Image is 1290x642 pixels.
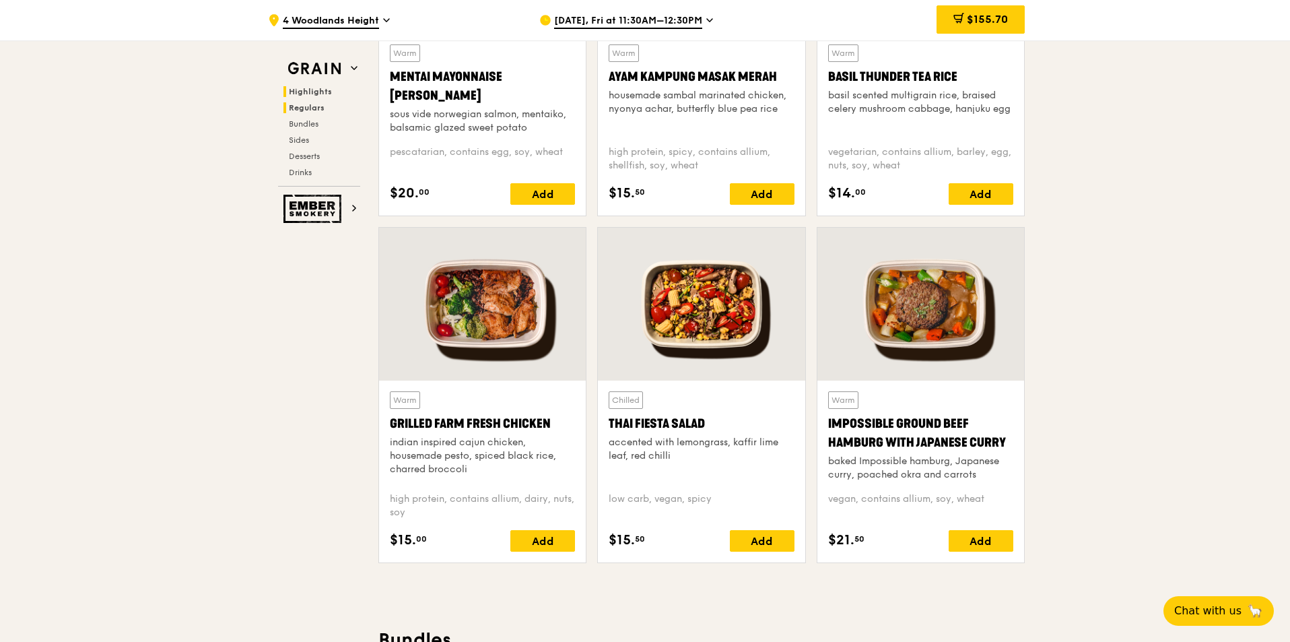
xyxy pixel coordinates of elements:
span: $15. [390,530,416,550]
div: indian inspired cajun chicken, housemade pesto, spiced black rice, charred broccoli [390,436,575,476]
div: Warm [390,391,420,409]
span: $21. [828,530,854,550]
div: Ayam Kampung Masak Merah [609,67,794,86]
div: Thai Fiesta Salad [609,414,794,433]
span: $15. [609,183,635,203]
div: Warm [609,44,639,62]
div: Warm [390,44,420,62]
button: Chat with us🦙 [1163,596,1274,626]
div: accented with lemongrass, kaffir lime leaf, red chilli [609,436,794,463]
span: Bundles [289,119,318,129]
div: Add [510,530,575,552]
div: Grilled Farm Fresh Chicken [390,414,575,433]
span: 50 [854,534,864,544]
span: Highlights [289,87,332,96]
span: Regulars [289,103,325,113]
div: basil scented multigrain rice, braised celery mushroom cabbage, hanjuku egg [828,89,1013,116]
div: Add [730,530,794,552]
img: Grain web logo [283,57,345,81]
span: $20. [390,183,419,203]
div: baked Impossible hamburg, Japanese curry, poached okra and carrots [828,455,1013,482]
span: 50 [635,534,645,544]
span: 00 [419,187,430,197]
span: Desserts [289,152,320,161]
div: sous vide norwegian salmon, mentaiko, balsamic glazed sweet potato [390,108,575,135]
span: [DATE], Fri at 11:30AM–12:30PM [554,14,702,29]
div: Add [949,183,1013,205]
div: high protein, contains allium, dairy, nuts, soy [390,492,575,519]
div: vegan, contains allium, soy, wheat [828,492,1013,519]
div: housemade sambal marinated chicken, nyonya achar, butterfly blue pea rice [609,89,794,116]
img: Ember Smokery web logo [283,195,345,223]
div: Basil Thunder Tea Rice [828,67,1013,86]
span: $155.70 [967,13,1008,26]
div: Chilled [609,391,643,409]
div: Warm [828,44,858,62]
span: $15. [609,530,635,550]
div: pescatarian, contains egg, soy, wheat [390,146,575,172]
span: 50 [635,187,645,197]
span: 00 [855,187,866,197]
div: Impossible Ground Beef Hamburg with Japanese Curry [828,414,1013,452]
div: Add [949,530,1013,552]
span: 4 Woodlands Height [283,14,379,29]
div: Mentai Mayonnaise [PERSON_NAME] [390,67,575,105]
span: $14. [828,183,855,203]
span: Chat with us [1174,603,1242,619]
div: Add [730,183,794,205]
div: Warm [828,391,858,409]
div: vegetarian, contains allium, barley, egg, nuts, soy, wheat [828,146,1013,172]
div: high protein, spicy, contains allium, shellfish, soy, wheat [609,146,794,172]
span: Sides [289,135,309,145]
span: Drinks [289,168,312,177]
span: 00 [416,534,427,544]
span: 🦙 [1247,603,1263,619]
div: low carb, vegan, spicy [609,492,794,519]
div: Add [510,183,575,205]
